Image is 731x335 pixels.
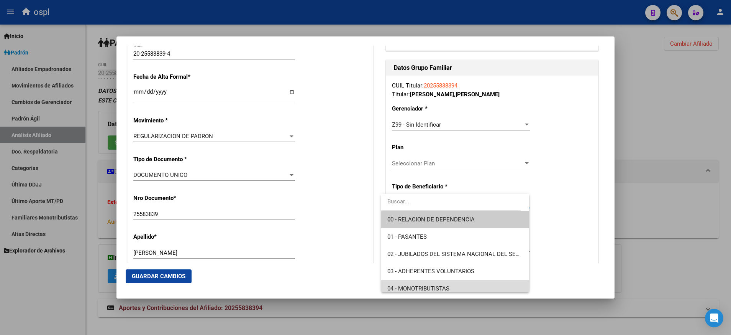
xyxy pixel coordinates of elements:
[381,193,521,210] input: dropdown search
[387,251,559,257] span: 02 - JUBILADOS DEL SISTEMA NACIONAL DEL SEGURO DE SALUD
[705,309,723,327] div: Open Intercom Messenger
[387,285,449,292] span: 04 - MONOTRIBUTISTAS
[387,268,474,275] span: 03 - ADHERENTES VOLUNTARIOS
[387,216,475,223] span: 00 - RELACION DE DEPENDENCIA
[387,233,427,240] span: 01 - PASANTES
